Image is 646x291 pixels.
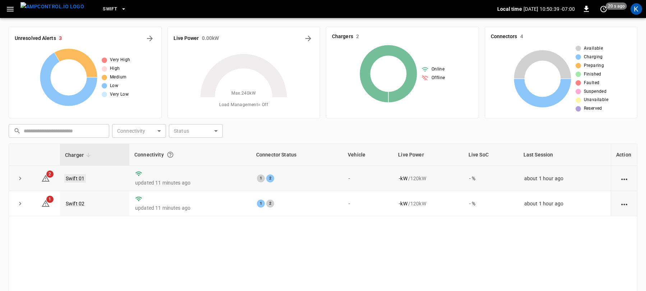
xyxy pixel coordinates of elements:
[266,174,274,182] div: 2
[620,200,629,207] div: action cell options
[134,148,246,161] div: Connectivity
[110,56,130,64] span: Very High
[20,2,84,11] img: ampcontrol.io logo
[103,5,117,13] span: Swift
[66,201,84,206] a: Swift 02
[257,200,265,208] div: 1
[399,200,407,207] p: - kW
[135,179,245,186] p: updated 11 minutes ago
[523,5,575,13] p: [DATE] 10:50:39 -07:00
[46,170,54,178] span: 2
[463,144,518,166] th: Live SoC
[110,91,129,98] span: Very Low
[518,166,611,191] td: about 1 hour ago
[64,174,86,183] a: Swift 01
[584,71,601,78] span: Finished
[584,54,603,61] span: Charging
[231,90,256,97] span: Max. 240 kW
[611,144,637,166] th: Action
[584,79,600,87] span: Faulted
[518,144,611,166] th: Last Session
[332,33,353,41] h6: Chargers
[584,105,602,112] span: Reserved
[100,2,129,16] button: Swift
[257,174,265,182] div: 1
[343,191,393,216] td: -
[15,173,26,184] button: expand row
[65,151,93,159] span: Charger
[144,33,156,44] button: All Alerts
[266,200,274,208] div: 2
[520,33,523,41] h6: 4
[584,62,604,69] span: Preparing
[432,74,445,82] span: Offline
[620,175,629,182] div: action cell options
[518,191,611,216] td: about 1 hour ago
[41,200,50,206] a: 1
[584,88,607,95] span: Suspended
[135,204,245,212] p: updated 11 minutes ago
[59,35,62,42] h6: 3
[432,66,444,73] span: Online
[463,166,518,191] td: - %
[463,191,518,216] td: - %
[164,148,177,161] button: Connection between the charger and our software.
[399,175,457,182] div: / 120 kW
[251,144,343,166] th: Connector Status
[219,101,268,109] span: Load Management = Off
[15,198,26,209] button: expand row
[15,35,56,42] h6: Unresolved Alerts
[606,3,627,10] span: 20 s ago
[343,144,393,166] th: Vehicle
[399,200,457,207] div: / 120 kW
[598,3,609,15] button: set refresh interval
[343,166,393,191] td: -
[584,45,603,52] span: Available
[491,33,517,41] h6: Connectors
[356,33,359,41] h6: 2
[303,33,314,44] button: Energy Overview
[110,65,120,72] span: High
[584,96,608,104] span: Unavailable
[110,74,126,81] span: Medium
[393,144,463,166] th: Live Power
[202,35,219,42] h6: 0.00 kW
[46,196,54,203] span: 1
[174,35,199,42] h6: Live Power
[497,5,522,13] p: Local time
[110,82,118,90] span: Low
[631,3,642,15] div: profile-icon
[399,175,407,182] p: - kW
[41,175,50,181] a: 2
